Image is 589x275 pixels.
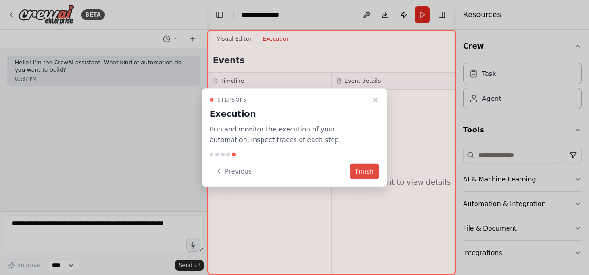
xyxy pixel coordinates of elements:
[210,124,368,145] p: Run and monitor the execution of your automation, inspect traces of each step.
[213,8,226,21] button: Hide left sidebar
[217,96,247,104] span: Step 5 of 5
[370,94,381,106] button: Close walkthrough
[210,107,368,120] h3: Execution
[350,163,379,179] button: Finish
[210,163,257,179] button: Previous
